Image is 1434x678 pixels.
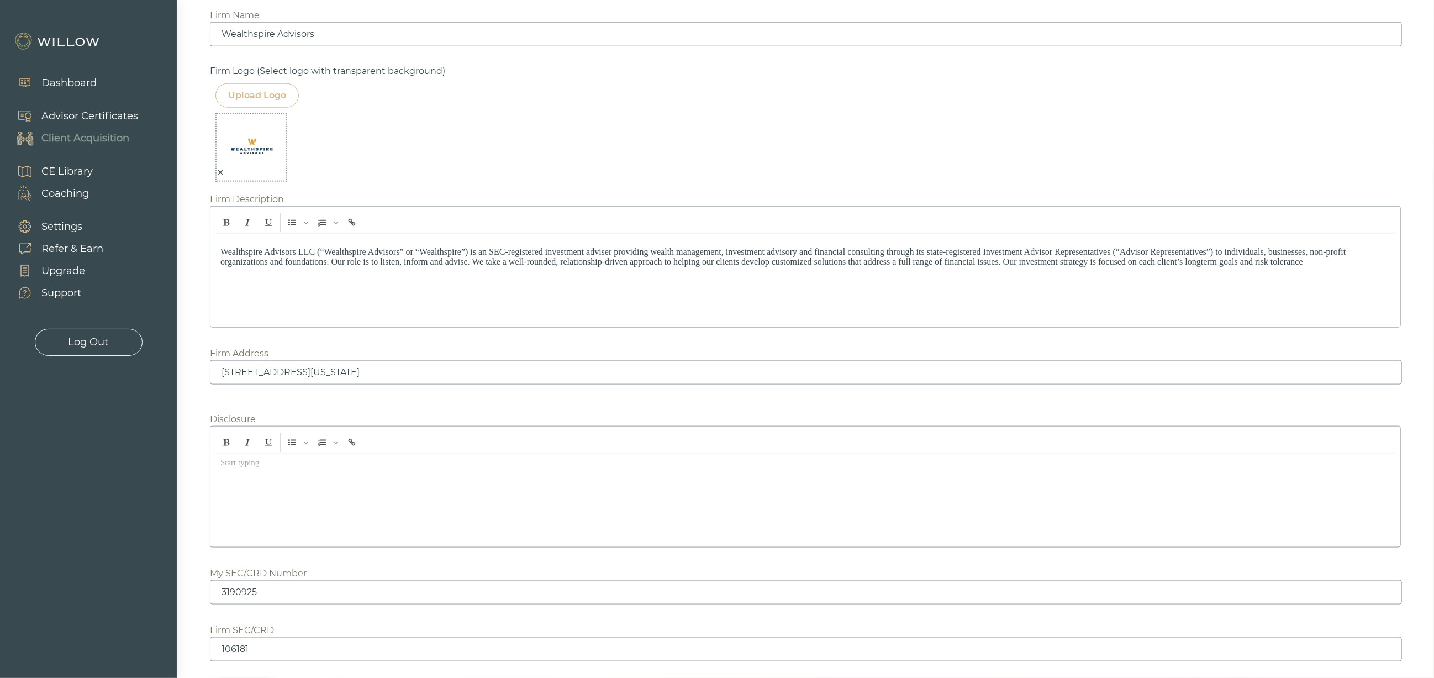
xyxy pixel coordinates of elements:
[6,238,103,260] a: Refer & Earn
[217,433,236,452] span: Bold
[220,247,1390,267] p: Wealthspire Advisors LLC (“Wealthspire Advisors” or “Wealthspire”) is an SEC-registered investmen...
[6,72,97,94] a: Dashboard
[210,624,274,637] div: Firm SEC/CRD
[217,169,224,176] span: close
[259,213,278,232] span: Underline
[6,127,138,149] a: Client Acquisition
[342,433,362,452] span: Insert link
[6,105,138,127] a: Advisor Certificates
[228,89,286,102] div: Upload Logo
[210,9,260,22] div: Firm Name
[224,120,280,175] img: kfbv6auzvmn11uqmbppk.png
[41,219,82,234] div: Settings
[282,433,311,452] span: Insert Unordered List
[238,433,257,452] span: Italic
[282,213,311,232] span: Insert Unordered List
[210,347,268,360] div: Firm Address
[210,413,256,426] div: Disclosure
[210,65,1401,78] div: Firm Logo (Select logo with transparent background)
[6,182,93,204] a: Coaching
[6,160,93,182] a: CE Library
[6,216,103,238] a: Settings
[217,213,236,232] span: Bold
[210,193,284,206] div: Firm Description
[41,76,97,91] div: Dashboard
[342,213,362,232] span: Insert link
[6,260,103,282] a: Upgrade
[41,131,129,146] div: Client Acquisition
[41,264,85,278] div: Upgrade
[68,335,109,350] div: Log Out
[238,213,257,232] span: Italic
[41,109,138,124] div: Advisor Certificates
[41,286,81,301] div: Support
[41,241,103,256] div: Refer & Earn
[14,33,102,50] img: Willow
[312,213,341,232] span: Insert Ordered List
[210,567,307,580] div: My SEC/CRD Number
[312,433,341,452] span: Insert Ordered List
[41,164,93,179] div: CE Library
[41,186,89,201] div: Coaching
[259,433,278,452] span: Underline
